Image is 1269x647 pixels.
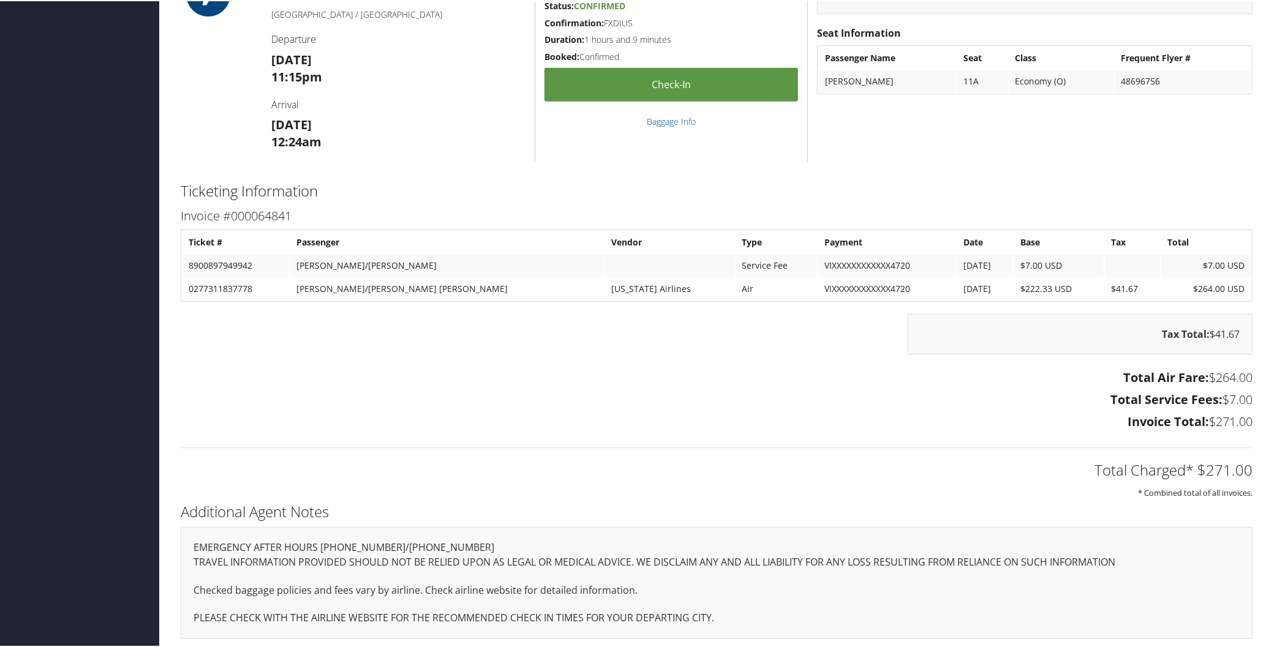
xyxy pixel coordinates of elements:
[1014,253,1104,275] td: $7.00 USD
[271,132,322,149] strong: 12:24am
[605,230,734,252] th: Vendor
[181,390,1252,407] h3: $7.00
[1128,412,1209,428] strong: Invoice Total:
[1110,390,1222,406] strong: Total Service Fees:
[1161,230,1251,252] th: Total
[818,277,956,299] td: VIXXXXXXXXXXXX4720
[181,412,1252,429] h3: $271.00
[819,69,956,91] td: [PERSON_NAME]
[544,50,579,61] strong: Booked:
[183,277,289,299] td: 0277311837778
[1009,46,1114,68] th: Class
[818,253,956,275] td: VIXXXXXXXXXXXX4720
[1009,69,1114,91] td: Economy (O)
[181,179,1252,200] h2: Ticketing Information
[818,230,956,252] th: Payment
[271,67,322,84] strong: 11:15pm
[181,206,1252,223] h3: Invoice #000064841
[271,97,525,110] h4: Arrival
[181,458,1252,479] h2: Total Charged* $271.00
[271,50,312,67] strong: [DATE]
[957,46,1008,68] th: Seat
[736,230,817,252] th: Type
[290,253,604,275] td: [PERSON_NAME]/[PERSON_NAME]
[1105,277,1160,299] td: $41.67
[544,32,798,45] h5: 1 hours and 9 minutes
[271,115,312,132] strong: [DATE]
[183,253,289,275] td: 8900897949942
[957,69,1008,91] td: 11A
[908,313,1252,353] div: $41.67
[1161,277,1251,299] td: $264.00 USD
[544,67,798,100] a: Check-in
[194,553,1240,569] p: TRAVEL INFORMATION PROVIDED SHOULD NOT BE RELIED UPON AS LEGAL OR MEDICAL ADVICE. WE DISCLAIM ANY...
[194,582,1240,597] p: Checked baggage policies and fees vary by airline. Check airline website for detailed information.
[290,277,604,299] td: [PERSON_NAME]/[PERSON_NAME] [PERSON_NAME]
[957,253,1013,275] td: [DATE]
[1014,230,1104,252] th: Base
[605,277,734,299] td: [US_STATE] Airlines
[181,368,1252,385] h3: $264.00
[181,526,1252,638] div: EMERGENCY AFTER HOURS [PHONE_NUMBER]/[PHONE_NUMBER]
[183,230,289,252] th: Ticket #
[194,609,1240,625] p: PLEASE CHECK WITH THE AIRLINE WEBSITE FOR THE RECOMMENDED CHECK IN TIMES FOR YOUR DEPARTING CITY.
[544,50,798,62] h5: Confirmed
[271,7,525,20] h5: [GEOGRAPHIC_DATA] / [GEOGRAPHIC_DATA]
[1105,230,1160,252] th: Tax
[1115,69,1251,91] td: 48696756
[1014,277,1104,299] td: $222.33 USD
[271,31,525,45] h4: Departure
[544,32,584,44] strong: Duration:
[817,25,901,39] strong: Seat Information
[1162,326,1210,340] strong: Tax Total:
[1115,46,1251,68] th: Frequent Flyer #
[544,16,604,28] strong: Confirmation:
[1123,368,1209,384] strong: Total Air Fare:
[819,46,956,68] th: Passenger Name
[647,114,696,126] a: Baggage Info
[957,230,1013,252] th: Date
[736,253,817,275] td: Service Fee
[1138,486,1252,497] small: * Combined total of all invoices.
[1161,253,1251,275] td: $7.00 USD
[181,500,1252,521] h2: Additional Agent Notes
[957,277,1013,299] td: [DATE]
[290,230,604,252] th: Passenger
[544,16,798,28] h5: FXDIUS
[736,277,817,299] td: Air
